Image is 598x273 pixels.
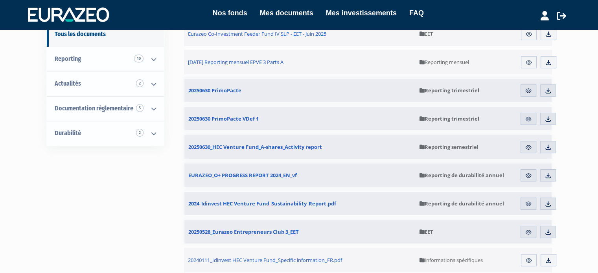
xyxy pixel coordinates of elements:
img: eye.svg [525,31,532,38]
span: EET [420,228,433,235]
span: Reporting trimestriel [420,115,479,122]
span: 2 [136,79,144,87]
a: EURAZEO_O+ PROGRESS REPORT 2024_EN_vf [184,163,416,187]
a: Reporting 10 [47,47,164,71]
img: eye.svg [525,144,532,151]
span: Eurazeo Co-Investment Feeder Fund IV SLP - EET - Juin 2025 [188,30,326,37]
img: eye.svg [525,229,532,236]
img: eye.svg [525,257,532,264]
a: 20240111_Idinvest HEC Venture Fund_Specific information_FR.pdf [184,248,416,272]
a: 20250630 PrimoPacte [184,79,416,102]
span: Documentation règlementaire [55,104,133,112]
span: 2 [136,129,144,137]
span: 20250630 PrimoPacte [188,87,241,94]
span: 20250630 PrimoPacte VDef 1 [188,115,259,122]
span: 2024_Idinvest HEC Venture Fund_Sustainability_Report.pdf [188,200,336,207]
a: 2024_Idinvest HEC Venture Fund_Sustainability_Report.pdf [184,192,416,215]
span: 20240111_Idinvest HEC Venture Fund_Specific information_FR.pdf [188,257,342,264]
span: [DATE] Reporting mensuel EPVE 3 Parts A [188,59,283,66]
img: download.svg [545,229,552,236]
span: 20250528_Eurazeo Entrepreneurs Club 3_EET [188,228,299,235]
a: Durabilité 2 [47,121,164,146]
a: Eurazeo Co-Investment Feeder Fund IV SLP - EET - Juin 2025 [184,22,416,46]
a: Tous les documents [47,22,164,47]
a: [DATE] Reporting mensuel EPVE 3 Parts A [184,50,416,74]
a: Actualités 2 [47,71,164,96]
span: Reporting [55,55,81,62]
span: Actualités [55,80,81,87]
img: eye.svg [525,115,532,123]
a: 20250630 PrimoPacte VDef 1 [184,107,416,130]
span: Reporting de durabilité annuel [420,200,504,207]
a: Mes investissements [326,7,397,18]
span: EURAZEO_O+ PROGRESS REPORT 2024_EN_vf [188,172,297,179]
img: download.svg [545,59,552,66]
a: Documentation règlementaire 5 [47,96,164,121]
span: EET [420,30,433,37]
img: download.svg [545,31,552,38]
span: Reporting mensuel [420,59,469,66]
span: 5 [136,104,144,112]
span: Reporting trimestriel [420,87,479,94]
span: 10 [134,55,144,62]
img: download.svg [545,115,552,123]
img: eye.svg [525,172,532,179]
a: FAQ [409,7,424,18]
img: eye.svg [525,200,532,207]
img: eye.svg [525,87,532,94]
span: Reporting de durabilité annuel [420,172,504,179]
img: download.svg [545,172,552,179]
img: download.svg [545,144,552,151]
a: 20250528_Eurazeo Entrepreneurs Club 3_EET [184,220,416,244]
a: Nos fonds [213,7,247,18]
span: Durabilité [55,129,81,137]
span: 20250630_HEC Venture Fund_A-shares_Activity report [188,143,322,150]
span: Informations spécifiques [420,257,483,264]
img: download.svg [545,200,552,207]
img: download.svg [545,87,552,94]
span: Reporting semestriel [420,143,478,150]
img: 1732889491-logotype_eurazeo_blanc_rvb.png [28,7,109,22]
img: eye.svg [525,59,532,66]
img: download.svg [545,257,552,264]
a: Mes documents [260,7,313,18]
a: 20250630_HEC Venture Fund_A-shares_Activity report [184,135,416,159]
